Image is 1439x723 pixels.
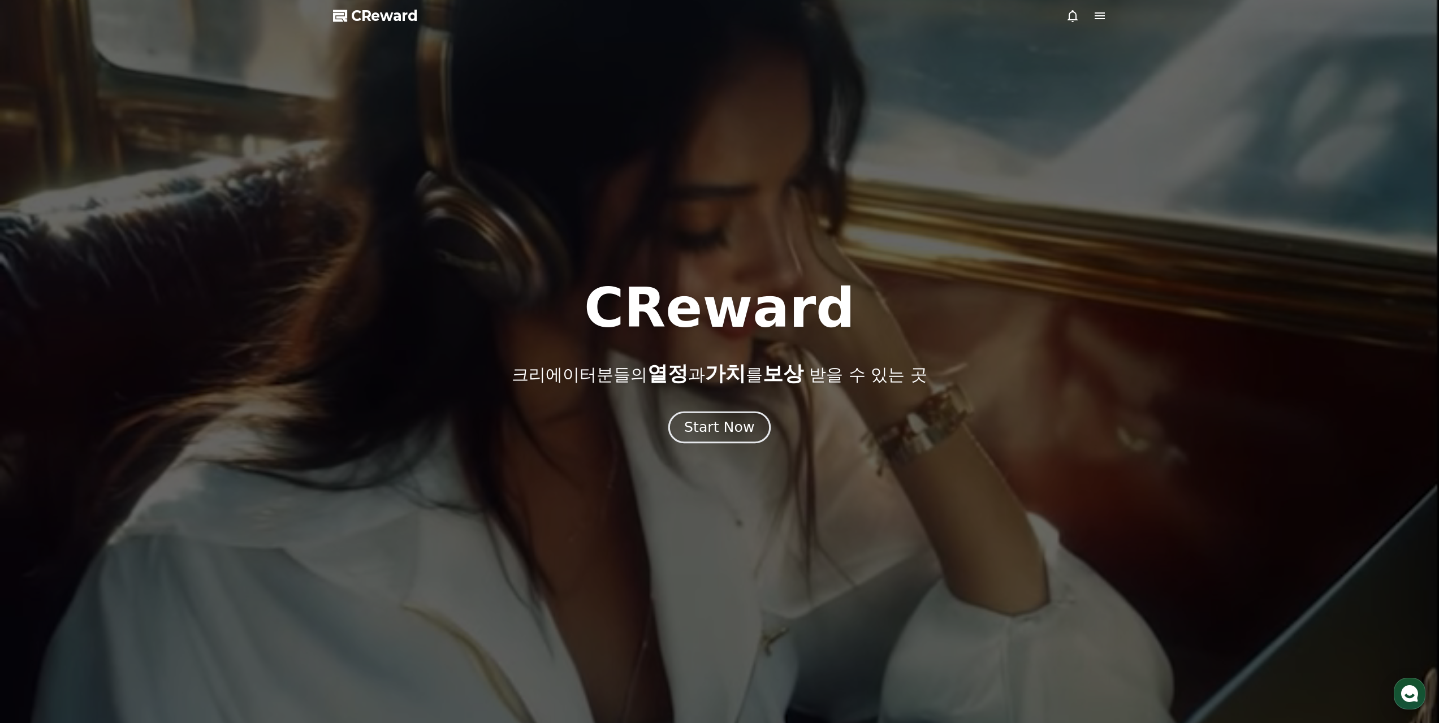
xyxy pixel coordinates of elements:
[3,358,75,387] a: 홈
[351,7,418,25] span: CReward
[146,358,217,387] a: 설정
[512,362,927,385] p: 크리에이터분들의 과 를 받을 수 있는 곳
[668,411,771,443] button: Start Now
[333,7,418,25] a: CReward
[647,362,688,385] span: 열정
[584,281,855,335] h1: CReward
[684,418,754,437] div: Start Now
[103,376,117,385] span: 대화
[671,423,768,434] a: Start Now
[75,358,146,387] a: 대화
[763,362,803,385] span: 보상
[36,375,42,384] span: 홈
[705,362,746,385] span: 가치
[175,375,188,384] span: 설정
